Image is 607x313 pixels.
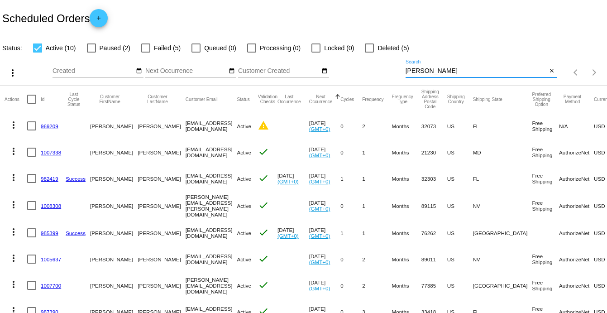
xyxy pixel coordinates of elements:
[309,220,341,246] mat-cell: [DATE]
[154,43,181,53] span: Failed (5)
[260,43,301,53] span: Processing (0)
[138,272,185,299] mat-cell: [PERSON_NAME]
[309,246,341,272] mat-cell: [DATE]
[309,113,341,139] mat-cell: [DATE]
[90,220,138,246] mat-cell: [PERSON_NAME]
[46,43,76,53] span: Active (10)
[392,113,421,139] mat-cell: Months
[8,226,19,237] mat-icon: more_vert
[447,220,473,246] mat-cell: US
[559,246,594,272] mat-cell: AuthorizeNet
[237,256,251,262] span: Active
[421,246,447,272] mat-cell: 89011
[90,272,138,299] mat-cell: [PERSON_NAME]
[362,272,392,299] mat-cell: 2
[532,246,559,272] mat-cell: Free Shipping
[309,233,330,239] a: (GMT+0)
[309,206,330,212] a: (GMT+0)
[447,272,473,299] mat-cell: US
[41,123,58,129] a: 969209
[66,230,86,236] a: Success
[138,192,185,220] mat-cell: [PERSON_NAME]
[258,253,269,264] mat-icon: check
[309,178,330,184] a: (GMT+0)
[8,253,19,264] mat-icon: more_vert
[362,139,392,165] mat-cell: 1
[559,113,594,139] mat-cell: N/A
[473,113,532,139] mat-cell: FL
[392,220,421,246] mat-cell: Months
[237,96,249,102] button: Change sorting for Status
[532,139,559,165] mat-cell: Free Shipping
[392,192,421,220] mat-cell: Months
[378,43,409,53] span: Deleted (5)
[138,139,185,165] mat-cell: [PERSON_NAME]
[392,165,421,192] mat-cell: Months
[309,126,330,132] a: (GMT+0)
[237,283,251,289] span: Active
[41,149,61,155] a: 1007338
[277,220,309,246] mat-cell: [DATE]
[2,9,108,27] h2: Scheduled Orders
[421,113,447,139] mat-cell: 32073
[447,246,473,272] mat-cell: US
[138,113,185,139] mat-cell: [PERSON_NAME]
[559,165,594,192] mat-cell: AuthorizeNet
[90,139,138,165] mat-cell: [PERSON_NAME]
[90,94,129,104] button: Change sorting for CustomerFirstName
[447,113,473,139] mat-cell: US
[532,272,559,299] mat-cell: Free Shipping
[309,152,330,158] a: (GMT+0)
[237,230,251,236] span: Active
[7,67,18,78] mat-icon: more_vert
[473,192,532,220] mat-cell: NV
[532,165,559,192] mat-cell: Free Shipping
[447,192,473,220] mat-cell: US
[258,120,269,131] mat-icon: warning
[258,146,269,157] mat-icon: check
[186,165,237,192] mat-cell: [EMAIL_ADDRESS][DOMAIN_NAME]
[237,203,251,209] span: Active
[5,86,27,113] mat-header-cell: Actions
[258,173,269,183] mat-icon: check
[392,272,421,299] mat-cell: Months
[309,272,341,299] mat-cell: [DATE]
[277,233,299,239] a: (GMT+0)
[362,96,383,102] button: Change sorting for Frequency
[473,96,502,102] button: Change sorting for ShippingState
[66,92,82,107] button: Change sorting for LastProcessingCycleId
[362,192,392,220] mat-cell: 1
[237,123,251,129] span: Active
[559,192,594,220] mat-cell: AuthorizeNet
[90,165,138,192] mat-cell: [PERSON_NAME]
[392,139,421,165] mat-cell: Months
[447,94,465,104] button: Change sorting for ShippingCountry
[532,92,551,107] button: Change sorting for PreferredShippingOption
[340,220,362,246] mat-cell: 1
[258,227,269,238] mat-icon: check
[340,192,362,220] mat-cell: 0
[362,246,392,272] mat-cell: 2
[324,43,354,53] span: Locked (0)
[8,120,19,130] mat-icon: more_vert
[362,220,392,246] mat-cell: 1
[186,192,237,220] mat-cell: [PERSON_NAME][EMAIL_ADDRESS][PERSON_NAME][DOMAIN_NAME]
[53,67,134,75] input: Created
[186,96,218,102] button: Change sorting for CustomerEmail
[238,67,320,75] input: Customer Created
[8,199,19,210] mat-icon: more_vert
[362,113,392,139] mat-cell: 2
[559,272,594,299] mat-cell: AuthorizeNet
[362,165,392,192] mat-cell: 1
[90,246,138,272] mat-cell: [PERSON_NAME]
[237,176,251,182] span: Active
[186,139,237,165] mat-cell: [EMAIL_ADDRESS][DOMAIN_NAME]
[93,15,104,26] mat-icon: add
[309,285,330,291] a: (GMT+0)
[41,176,58,182] a: 982419
[136,67,142,75] mat-icon: date_range
[186,113,237,139] mat-cell: [EMAIL_ADDRESS][DOMAIN_NAME]
[138,94,177,104] button: Change sorting for CustomerLastName
[309,259,330,265] a: (GMT+0)
[66,176,86,182] a: Success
